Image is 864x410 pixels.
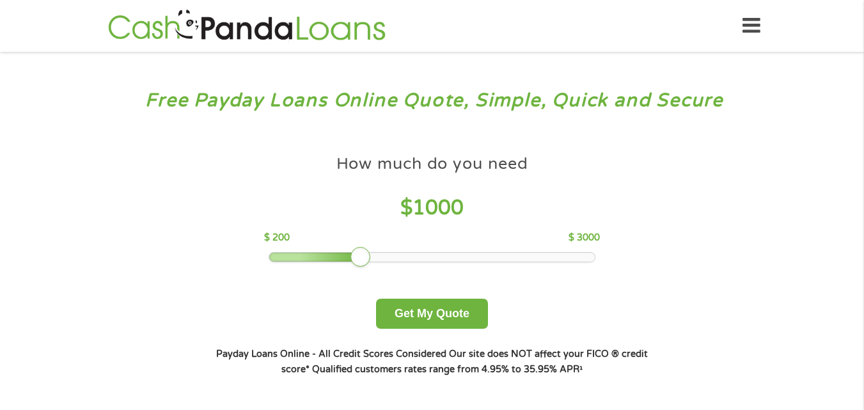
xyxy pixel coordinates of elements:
[264,195,600,221] h4: $
[216,349,446,359] strong: Payday Loans Online - All Credit Scores Considered
[312,364,583,375] strong: Qualified customers rates range from 4.95% to 35.95% APR¹
[336,154,528,175] h4: How much do you need
[264,231,290,245] p: $ 200
[37,89,828,113] h3: Free Payday Loans Online Quote, Simple, Quick and Secure
[569,231,600,245] p: $ 3000
[104,8,389,44] img: GetLoanNow Logo
[412,196,464,220] span: 1000
[376,299,488,329] button: Get My Quote
[281,349,648,375] strong: Our site does NOT affect your FICO ® credit score*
